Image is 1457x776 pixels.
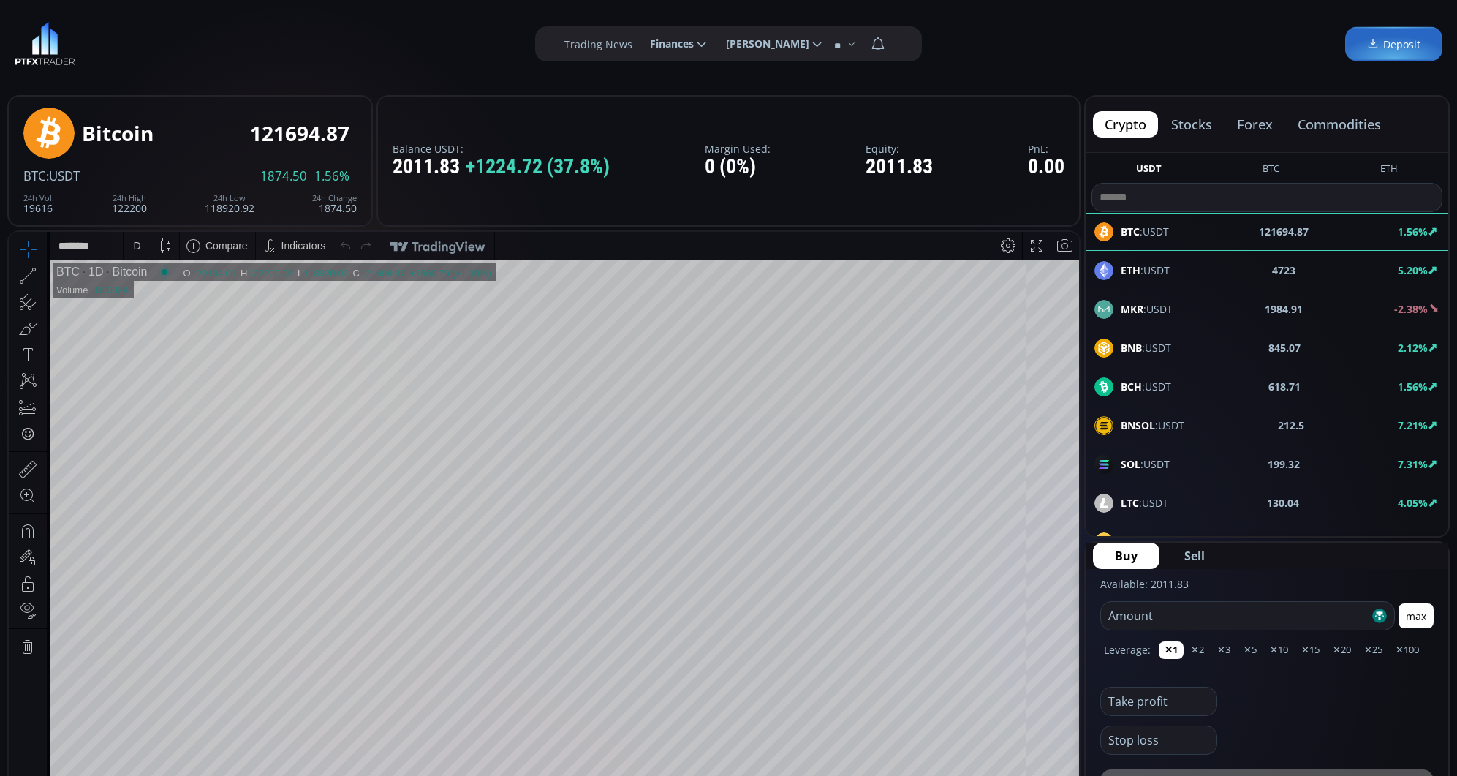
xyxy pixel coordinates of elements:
[112,194,147,203] div: 24h High
[82,122,154,145] div: Bitcoin
[1265,301,1303,317] b: 1984.91
[1390,641,1425,659] button: ✕100
[1398,496,1428,510] b: 4.05%
[1367,37,1420,52] span: Deposit
[1037,580,1067,608] div: Toggle Auto Scale
[1283,534,1309,549] b: 26.74
[1018,588,1032,600] div: log
[1121,263,1170,278] span: :USDT
[1267,495,1299,511] b: 130.04
[1121,534,1195,549] span: :USDT
[23,194,54,203] div: 24h Vol.
[94,34,138,47] div: Bitcoin
[23,194,54,214] div: 19616
[314,170,349,183] span: 1.56%
[1184,547,1205,565] span: Sell
[1398,341,1428,355] b: 2.12%
[1238,641,1263,659] button: ✕5
[1121,418,1184,433] span: :USDT
[23,167,46,184] span: BTC
[34,546,40,565] div: Hide Drawings Toolbar
[13,195,25,209] div: 
[1121,495,1168,511] span: :USDT
[1162,543,1227,569] button: Sell
[165,588,177,600] div: 1d
[1121,535,1165,549] b: BANANA
[705,143,771,154] label: Margin Used:
[205,194,254,214] div: 118920.92
[1121,341,1142,355] b: BNB
[1121,301,1173,317] span: :USDT
[183,36,227,47] div: 120134.09
[1121,340,1171,355] span: :USDT
[866,143,933,154] label: Equity:
[1121,380,1142,393] b: BCH
[866,156,933,178] div: 2011.83
[232,36,239,47] div: H
[393,143,610,154] label: Balance USDT:
[295,36,339,47] div: 118920.92
[716,29,809,59] span: [PERSON_NAME]
[112,194,147,214] div: 122200
[124,8,132,20] div: D
[312,194,357,203] div: 24h Change
[1121,302,1143,316] b: MKR
[898,580,979,608] button: 17:17:31 (UTC)
[1295,641,1325,659] button: ✕15
[705,156,771,178] div: 0 (0%)
[1345,27,1442,61] a: Deposit
[1121,457,1140,471] b: SOL
[1093,543,1159,569] button: Buy
[1399,603,1434,628] button: max
[1121,263,1140,277] b: ETH
[197,8,239,20] div: Compare
[1394,302,1428,316] b: -2.38%
[71,34,94,47] div: 1D
[174,36,182,47] div: O
[1398,263,1428,277] b: 5.20%
[196,580,219,608] div: Go to
[1278,418,1304,433] b: 212.5
[1121,418,1155,432] b: BNSOL
[85,53,120,64] div: 16.082K
[344,36,352,47] div: C
[1268,340,1301,355] b: 845.07
[1121,496,1139,510] b: LTC
[1028,156,1064,178] div: 0.00
[149,34,162,47] div: Market open
[1286,111,1393,138] button: commodities
[15,22,75,66] img: LOGO
[1130,162,1168,180] button: USDT
[239,36,284,47] div: 122200.00
[1115,547,1138,565] span: Buy
[1121,456,1170,472] span: :USDT
[205,194,254,203] div: 24h Low
[640,29,694,59] span: Finances
[312,194,357,214] div: 1874.50
[1327,641,1357,659] button: ✕20
[273,8,317,20] div: Indicators
[993,580,1013,608] div: Toggle Percentage
[95,588,109,600] div: 3m
[119,588,133,600] div: 1m
[1268,456,1300,472] b: 199.32
[1398,380,1428,393] b: 1.56%
[1159,641,1184,659] button: ✕1
[564,37,632,52] label: Trading News
[1013,580,1037,608] div: Toggle Log Scale
[1257,162,1285,180] button: BTC
[1398,418,1428,432] b: 7.21%
[1042,588,1062,600] div: auto
[1028,143,1064,154] label: PnL:
[393,156,610,178] div: 2011.83
[1225,111,1284,138] button: forex
[1272,263,1295,278] b: 4723
[144,588,156,600] div: 5d
[1104,642,1151,658] label: Leverage:
[1211,641,1236,659] button: ✕3
[1398,535,1428,549] b: 1.67%
[48,53,79,64] div: Volume
[352,36,396,47] div: 121694.87
[904,588,974,600] span: 17:17:31 (UTC)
